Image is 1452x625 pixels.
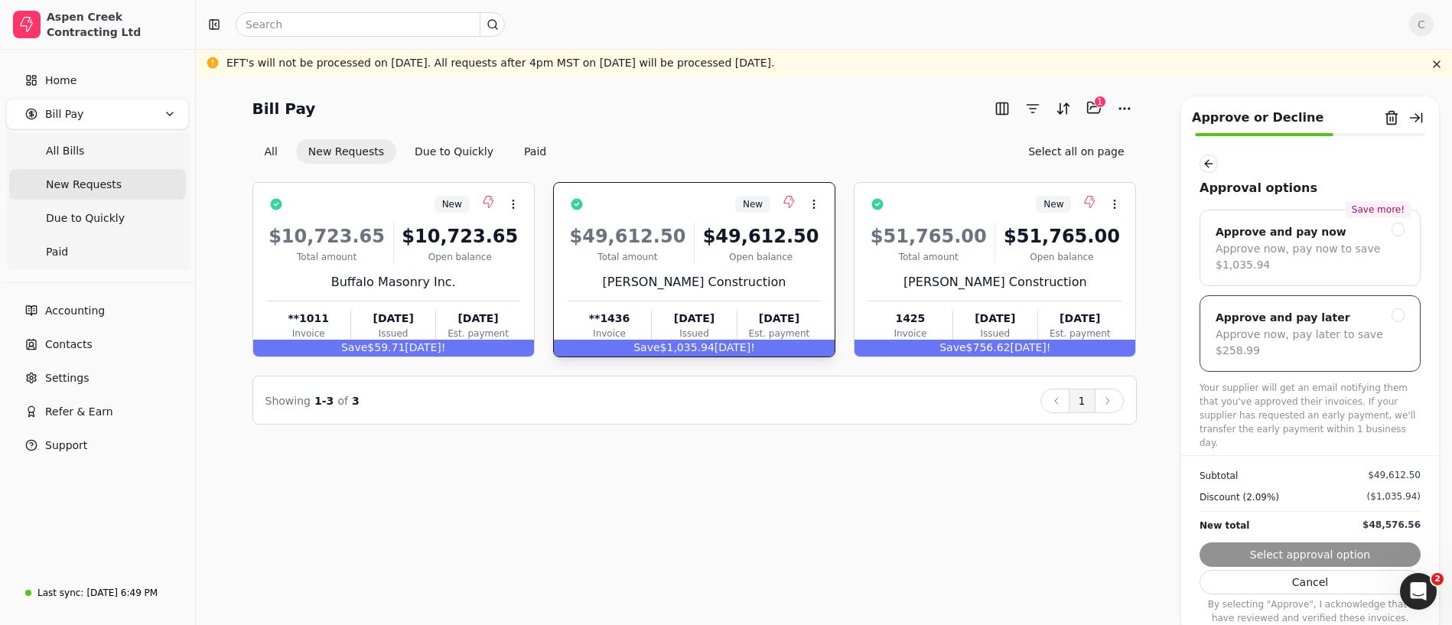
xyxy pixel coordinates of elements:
div: Invoice [267,327,350,340]
div: EFT's will not be processed on [DATE]. All requests after 4pm MST on [DATE] will be processed [DA... [226,55,775,71]
button: More [1112,96,1137,121]
div: Subtotal [1200,468,1238,483]
div: Total amount [868,250,988,264]
div: [DATE] [351,311,435,327]
span: New [743,197,763,211]
span: Due to Quickly [46,210,125,226]
button: Refer & Earn [6,396,189,427]
h2: Bill Pay [252,96,316,121]
span: New Requests [46,177,122,193]
a: Home [6,65,189,96]
div: [DATE] [737,311,821,327]
div: [DATE] [1038,311,1122,327]
button: New Requests [296,139,396,164]
div: [DATE] 6:49 PM [86,586,158,600]
span: Showing [265,395,311,407]
a: All Bills [9,135,186,166]
span: Home [45,73,77,89]
a: Settings [6,363,189,393]
button: Select all on page [1016,139,1136,164]
button: Bill Pay [6,99,189,129]
div: Last sync: [37,586,83,600]
span: Refer & Earn [45,404,113,420]
input: Search [236,12,505,37]
a: Paid [9,236,186,267]
div: $49,612.50 [701,223,821,250]
button: C [1409,12,1434,37]
span: [DATE]! [405,341,445,353]
button: Cancel [1200,570,1421,594]
div: Invoice [568,327,651,340]
div: $1,035.94 [554,340,835,356]
span: [DATE]! [715,341,755,353]
button: All [252,139,290,164]
div: Est. payment [436,327,519,340]
div: $49,612.50 [1368,468,1421,482]
button: Support [6,430,189,461]
a: Accounting [6,295,189,326]
div: $48,576.56 [1362,518,1421,532]
div: 1 [1094,96,1106,108]
span: 1 - 3 [314,395,334,407]
div: Issued [953,327,1037,340]
div: [DATE] [652,311,736,327]
span: New [442,197,462,211]
div: Discount (2.09%) [1200,490,1279,505]
div: ($1,035.94) [1367,490,1421,503]
div: Approve now, pay later to save $258.99 [1216,327,1405,359]
span: New [1043,197,1063,211]
span: Save [633,341,659,353]
button: Paid [512,139,558,164]
a: Contacts [6,329,189,360]
div: Open balance [400,250,520,264]
a: New Requests [9,169,186,200]
span: Bill Pay [45,106,83,122]
div: [PERSON_NAME] Construction [868,273,1122,291]
div: $49,612.50 [568,223,688,250]
div: Approve and pay now [1216,223,1346,241]
span: Save [939,341,965,353]
span: Accounting [45,303,105,319]
div: 1425 [868,311,952,327]
button: Batch (1) [1082,96,1106,120]
div: Issued [652,327,736,340]
button: Sort [1051,96,1076,121]
div: Invoice [868,327,952,340]
div: Aspen Creek Contracting Ltd [47,9,182,40]
span: Save [341,341,367,353]
div: $59.71 [253,340,534,356]
button: Due to Quickly [402,139,506,164]
span: 2 [1431,573,1444,585]
div: Est. payment [737,327,821,340]
div: [PERSON_NAME] Construction [568,273,821,291]
span: Contacts [45,337,93,353]
div: $51,765.00 [868,223,988,250]
p: By selecting "Approve", I acknowledge that I have reviewed and verified these invoices. [1200,597,1421,625]
div: $10,723.65 [267,223,387,250]
a: Due to Quickly [9,203,186,233]
div: [DATE] [953,311,1037,327]
div: New total [1200,518,1249,533]
div: Save more! [1346,201,1411,218]
div: Est. payment [1038,327,1122,340]
div: Open balance [701,250,821,264]
div: Open balance [1001,250,1122,264]
span: Support [45,438,87,454]
span: Settings [45,370,89,386]
span: 3 [352,395,360,407]
div: Approval options [1200,179,1421,197]
div: Invoice filter options [252,139,559,164]
div: $756.62 [855,340,1135,356]
div: Buffalo Masonry Inc. [267,273,520,291]
span: All Bills [46,143,84,159]
span: of [337,395,348,407]
div: Approve now, pay now to save $1,035.94 [1216,241,1405,273]
div: $51,765.00 [1001,223,1122,250]
div: Approve and pay later [1216,308,1350,327]
div: Total amount [568,250,688,264]
div: Issued [351,327,435,340]
div: Total amount [267,250,387,264]
a: Last sync:[DATE] 6:49 PM [6,579,189,607]
span: Paid [46,244,68,260]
